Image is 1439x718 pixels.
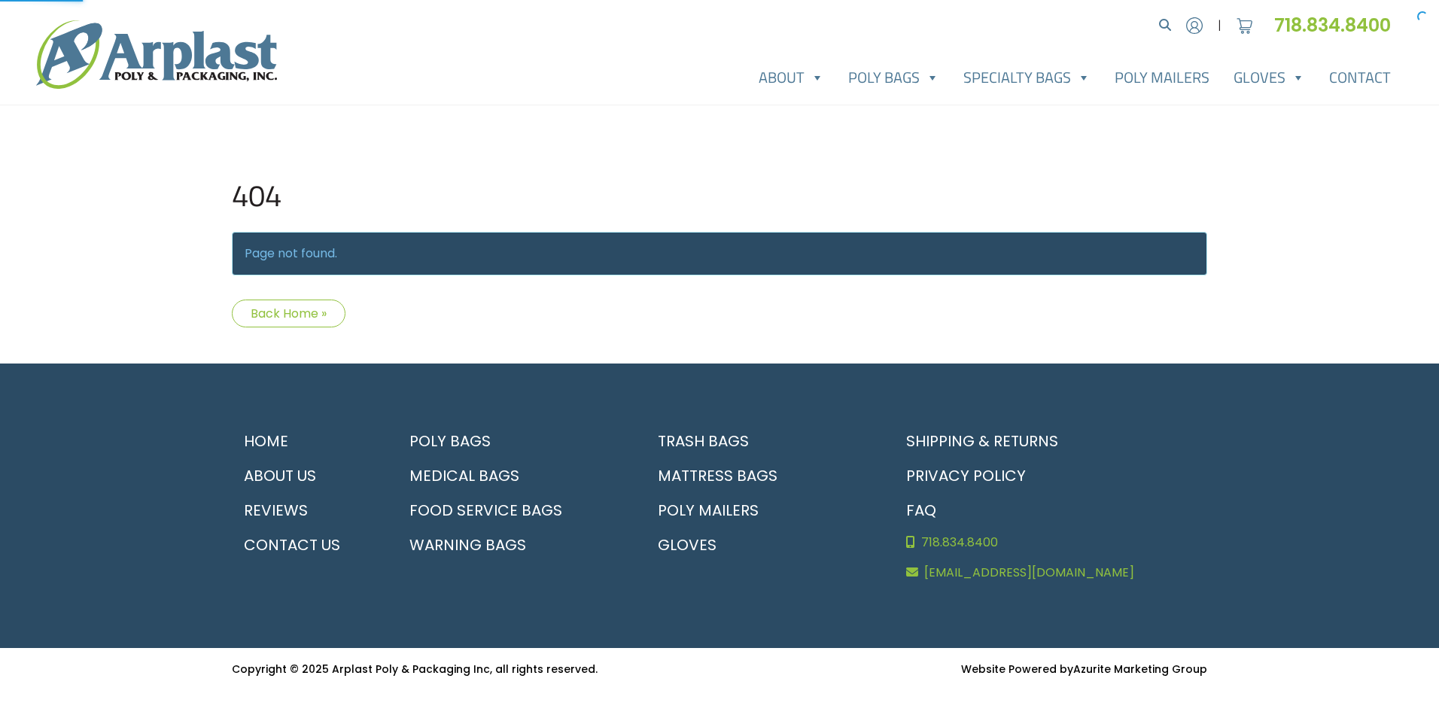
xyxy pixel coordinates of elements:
a: Shipping & Returns [894,424,1207,458]
small: Copyright © 2025 Arplast Poly & Packaging Inc, all rights reserved. [232,662,598,677]
a: Back Home » [232,300,345,327]
a: FAQ [894,493,1207,528]
a: Warning Bags [397,528,628,562]
a: About [747,62,836,93]
a: [EMAIL_ADDRESS][DOMAIN_NAME] [894,558,1207,588]
a: Gloves [646,528,876,562]
a: Trash Bags [646,424,876,458]
a: Poly Mailers [646,493,876,528]
a: Poly Bags [397,424,628,458]
a: Contact Us [232,528,379,562]
a: Gloves [1221,62,1317,93]
a: Food Service Bags [397,493,628,528]
a: Medical Bags [397,458,628,493]
h1: 404 [232,178,1207,214]
a: Poly Mailers [1103,62,1221,93]
a: Privacy Policy [894,458,1207,493]
small: Website Powered by [961,662,1207,677]
a: Home [232,424,379,458]
a: Reviews [232,493,379,528]
p: Page not found. [232,232,1207,275]
a: Contact [1317,62,1403,93]
a: 718.834.8400 [1274,13,1403,38]
a: Specialty Bags [951,62,1103,93]
a: Mattress Bags [646,458,876,493]
a: About Us [232,458,379,493]
a: Poly Bags [836,62,951,93]
span: | [1218,17,1221,35]
a: Azurite Marketing Group [1073,662,1207,677]
img: logo [36,20,277,89]
a: 718.834.8400 [894,528,1207,558]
